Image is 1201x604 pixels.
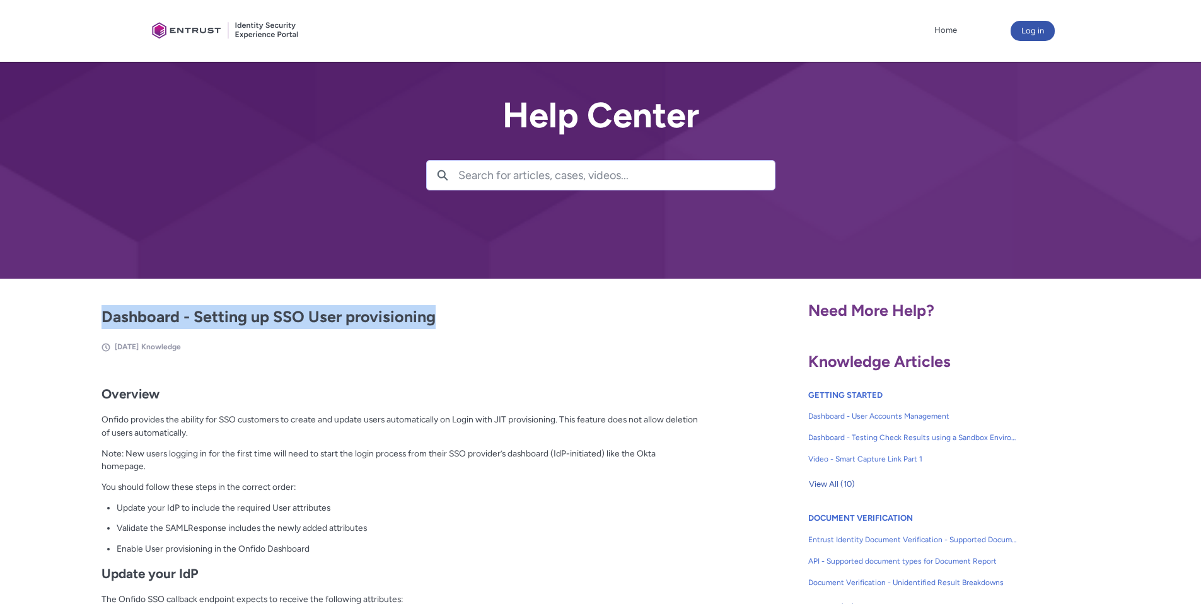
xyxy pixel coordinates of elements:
p: Update your IdP to include the required User attributes [117,501,700,514]
li: Knowledge [141,341,181,352]
a: Dashboard - User Accounts Management [808,405,1018,427]
a: Home [931,21,960,40]
h2: Overview [102,386,700,402]
span: Need More Help? [808,301,934,320]
span: Dashboard - User Accounts Management [808,410,1018,422]
span: [DATE] [115,342,139,351]
a: GETTING STARTED [808,390,883,400]
button: Search [427,161,458,190]
button: Log in [1011,21,1055,41]
h2: Help Center [426,96,775,135]
a: Video - Smart Capture Link Part 1 [808,448,1018,470]
span: Video - Smart Capture Link Part 1 [808,453,1018,465]
input: Search for articles, cases, videos... [458,161,775,190]
a: DOCUMENT VERIFICATION [808,513,913,523]
p: You should follow these steps in the correct order: [102,480,700,494]
button: View All (10) [808,474,856,494]
span: Dashboard - Testing Check Results using a Sandbox Environment [808,432,1018,443]
p: Validate the SAMLResponse includes the newly added attributes [117,521,700,535]
span: Knowledge Articles [808,352,951,371]
p: Note: New users logging in for the first time will need to start the login process from their SSO... [102,447,700,473]
a: Dashboard - Testing Check Results using a Sandbox Environment [808,427,1018,448]
h2: Dashboard - Setting up SSO User provisioning [102,305,700,329]
span: View All (10) [809,475,855,494]
p: Onfido provides the ability for SSO customers to create and update users automatically on Login w... [102,413,700,439]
